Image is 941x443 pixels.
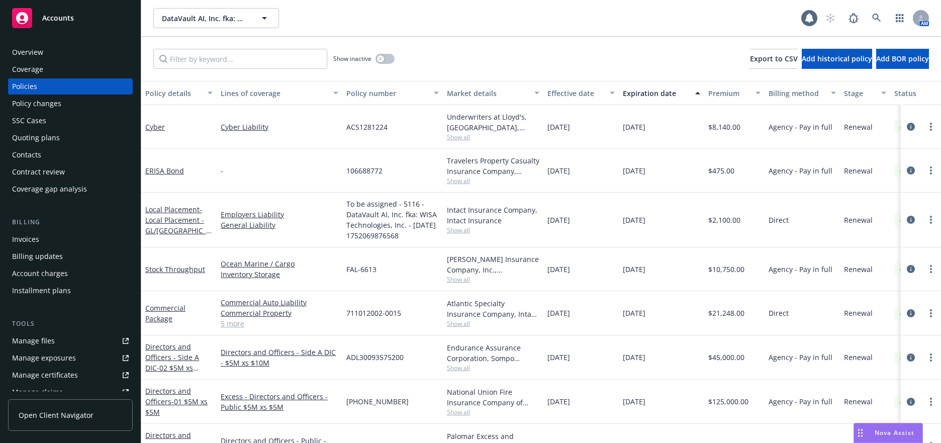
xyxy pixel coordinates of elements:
[708,308,744,318] span: $21,248.00
[547,308,570,318] span: [DATE]
[221,391,338,412] a: Excess - Directors and Officers - Public $5M xs $5M
[8,231,133,247] a: Invoices
[221,308,338,318] a: Commercial Property
[8,265,133,282] a: Account charges
[145,122,165,132] a: Cyber
[623,396,645,407] span: [DATE]
[145,397,208,417] span: - 01 $5M xs $5M
[12,248,63,264] div: Billing updates
[12,44,43,60] div: Overview
[708,88,749,99] div: Premium
[925,214,937,226] a: more
[547,264,570,275] span: [DATE]
[221,258,338,269] a: Ocean Marine / Cargo
[12,78,37,95] div: Policies
[221,347,338,368] a: Directors and Officers - Side A DIC - $5M xs $10M
[905,351,917,364] a: circleInformation
[447,88,528,99] div: Market details
[145,88,202,99] div: Policy details
[221,122,338,132] a: Cyber Liability
[844,352,873,363] span: Renewal
[623,264,645,275] span: [DATE]
[708,352,744,363] span: $45,000.00
[8,181,133,197] a: Coverage gap analysis
[42,14,74,22] span: Accounts
[844,165,873,176] span: Renewal
[854,423,867,442] div: Drag to move
[708,165,734,176] span: $475.00
[547,352,570,363] span: [DATE]
[769,122,832,132] span: Agency - Pay in full
[447,342,539,364] div: Endurance Assurance Corporation, Sompo International
[8,350,133,366] span: Manage exposures
[708,396,748,407] span: $125,000.00
[547,122,570,132] span: [DATE]
[8,96,133,112] a: Policy changes
[346,199,439,241] span: To be assigned - 5116 - DataVault AI, Inc. fka: WISA Technologies, Inc. - [DATE] 1752069876568
[12,231,39,247] div: Invoices
[217,81,342,105] button: Lines of coverage
[12,367,78,383] div: Manage certificates
[346,396,409,407] span: [PHONE_NUMBER]
[708,264,744,275] span: $10,750.00
[12,164,65,180] div: Contract review
[8,217,133,227] div: Billing
[769,352,832,363] span: Agency - Pay in full
[890,8,910,28] a: Switch app
[162,13,249,24] span: DataVault AI, Inc. fka: WISA Technologies, Inc.
[769,165,832,176] span: Agency - Pay in full
[708,215,740,225] span: $2,100.00
[447,275,539,284] span: Show all
[905,307,917,319] a: circleInformation
[8,4,133,32] a: Accounts
[769,264,832,275] span: Agency - Pay in full
[333,54,371,63] span: Show inactive
[8,164,133,180] a: Contract review
[12,130,60,146] div: Quoting plans
[769,88,825,99] div: Billing method
[8,61,133,77] a: Coverage
[802,49,872,69] button: Add historical policy
[12,147,41,163] div: Contacts
[346,88,428,99] div: Policy number
[447,254,539,275] div: [PERSON_NAME] Insurance Company, Inc., [PERSON_NAME] Group, [PERSON_NAME] Cargo
[221,165,223,176] span: -
[12,384,63,400] div: Manage claims
[12,333,55,349] div: Manage files
[844,264,873,275] span: Renewal
[623,165,645,176] span: [DATE]
[8,78,133,95] a: Policies
[12,181,87,197] div: Coverage gap analysis
[547,165,570,176] span: [DATE]
[905,214,917,226] a: circleInformation
[153,49,327,69] input: Filter by keyword...
[623,308,645,318] span: [DATE]
[346,264,377,275] span: FAL-6613
[623,352,645,363] span: [DATE]
[221,269,338,280] a: Inventory Storage
[840,81,890,105] button: Stage
[145,342,199,383] a: Directors and Officers - Side A DIC
[145,303,185,323] a: Commercial Package
[876,49,929,69] button: Add BOR policy
[925,263,937,275] a: more
[844,215,873,225] span: Renewal
[876,54,929,63] span: Add BOR policy
[925,396,937,408] a: more
[750,54,798,63] span: Export to CSV
[547,396,570,407] span: [DATE]
[905,396,917,408] a: circleInformation
[447,176,539,185] span: Show all
[543,81,619,105] button: Effective date
[346,352,404,363] span: ADL30093575200
[447,112,539,133] div: Underwriters at Lloyd's, [GEOGRAPHIC_DATA], [PERSON_NAME] of London, CRC Group
[145,363,199,383] span: - 02 $5M xs $10M
[342,81,443,105] button: Policy number
[925,307,937,319] a: more
[8,333,133,349] a: Manage files
[844,396,873,407] span: Renewal
[12,61,43,77] div: Coverage
[8,367,133,383] a: Manage certificates
[12,350,76,366] div: Manage exposures
[905,121,917,133] a: circleInformation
